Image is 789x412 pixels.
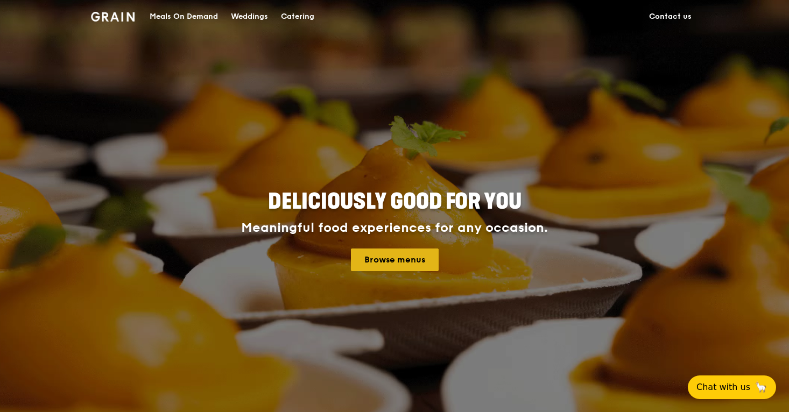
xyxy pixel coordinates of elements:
button: Chat with us🦙 [688,375,776,399]
div: Meals On Demand [150,1,218,33]
a: Browse menus [351,248,439,271]
span: Deliciously good for you [268,189,522,215]
a: Contact us [643,1,698,33]
img: Grain [91,12,135,22]
div: Meaningful food experiences for any occasion. [201,221,588,236]
a: Catering [274,1,321,33]
div: Catering [281,1,314,33]
div: Weddings [231,1,268,33]
a: Weddings [224,1,274,33]
span: 🦙 [755,381,767,394]
span: Chat with us [696,381,750,394]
